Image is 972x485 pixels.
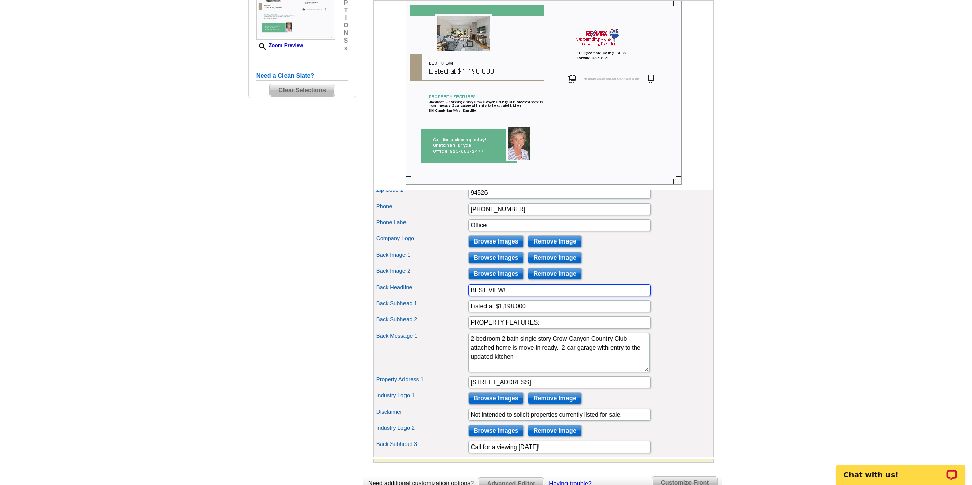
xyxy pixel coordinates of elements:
[406,1,682,185] img: Z18890729_00001_2.jpg
[344,7,348,14] span: t
[376,234,467,243] label: Company Logo
[376,391,467,400] label: Industry Logo 1
[256,71,348,81] h5: Need a Clean Slate?
[528,425,582,437] input: Remove Image
[270,84,334,96] span: Clear Selections
[256,43,303,48] a: Zoom Preview
[376,202,467,211] label: Phone
[468,235,524,248] input: Browse Images
[468,425,524,437] input: Browse Images
[376,375,467,384] label: Property Address 1
[376,440,467,449] label: Back Subhead 3
[528,392,582,405] input: Remove Image
[344,45,348,52] span: »
[376,408,467,416] label: Disclaimer
[344,22,348,29] span: o
[376,283,467,292] label: Back Headline
[376,332,467,340] label: Back Message 1
[344,37,348,45] span: s
[528,252,582,264] input: Remove Image
[376,315,467,324] label: Back Subhead 2
[376,218,467,227] label: Phone Label
[376,267,467,275] label: Back Image 2
[468,252,524,264] input: Browse Images
[344,14,348,22] span: i
[376,299,467,308] label: Back Subhead 1
[376,251,467,259] label: Back Image 1
[376,424,467,432] label: Industry Logo 2
[528,268,582,280] input: Remove Image
[528,235,582,248] input: Remove Image
[468,392,524,405] input: Browse Images
[344,29,348,37] span: n
[468,268,524,280] input: Browse Images
[830,453,972,485] iframe: LiveChat chat widget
